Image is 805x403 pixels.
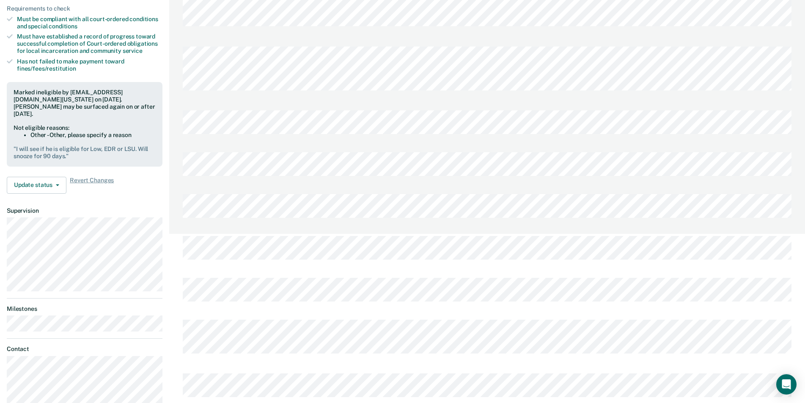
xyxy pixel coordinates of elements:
[17,65,76,72] span: fines/fees/restitution
[7,345,162,353] dt: Contact
[776,374,797,395] div: Open Intercom Messenger
[17,58,162,72] div: Has not failed to make payment toward
[17,33,162,54] div: Must have established a record of progress toward successful completion of Court-ordered obligati...
[7,305,162,313] dt: Milestones
[14,124,156,132] div: Not eligible reasons:
[14,145,156,160] pre: " I will see if he is eligible for Low, EDR or LSU. Will snooze for 90 days. "
[7,207,162,214] dt: Supervision
[70,177,114,194] span: Revert Changes
[17,16,162,30] div: Must be compliant with all court-ordered conditions and special conditions
[30,132,156,139] li: Other - Other, please specify a reason
[14,89,156,117] div: Marked ineligible by [EMAIL_ADDRESS][DOMAIN_NAME][US_STATE] on [DATE]. [PERSON_NAME] may be surfa...
[123,47,143,54] span: service
[7,5,162,12] div: Requirements to check
[7,177,66,194] button: Update status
